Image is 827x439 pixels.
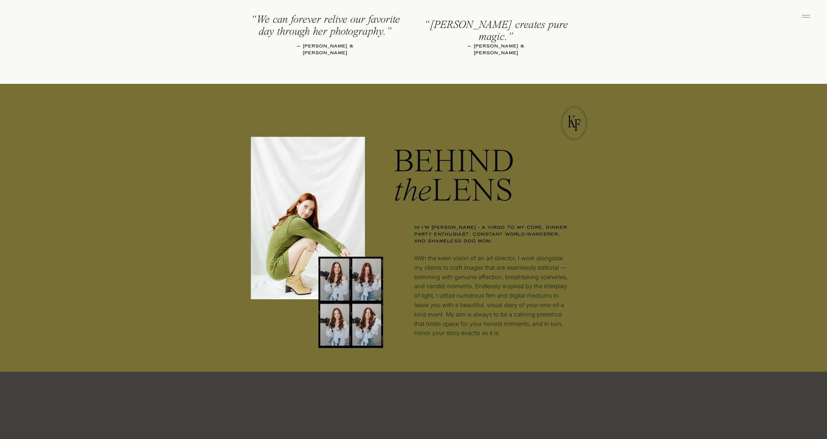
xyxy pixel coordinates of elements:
p: Hi I'm [PERSON_NAME] - a virgo to my core, dinner party enthusiast, constant world-wanderer, and ... [414,224,572,249]
p: With the keen vision of an art director, I work alongside my clients to craft images that are sea... [414,254,569,346]
i: the [394,176,432,208]
i: the [320,62,368,102]
p: “We can forever relive our favorite day through her photography.” [249,14,402,37]
h2: BEHIND LENS [394,148,548,215]
a: K [563,113,581,130]
p: “[PERSON_NAME] creates pure magic.” [422,19,570,35]
h1: ABOUT BRAND [296,28,531,124]
a: F [569,117,587,134]
p: — [PERSON_NAME] & [PERSON_NAME] [276,43,374,50]
p: — [PERSON_NAME] & [PERSON_NAME] [447,43,545,50]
